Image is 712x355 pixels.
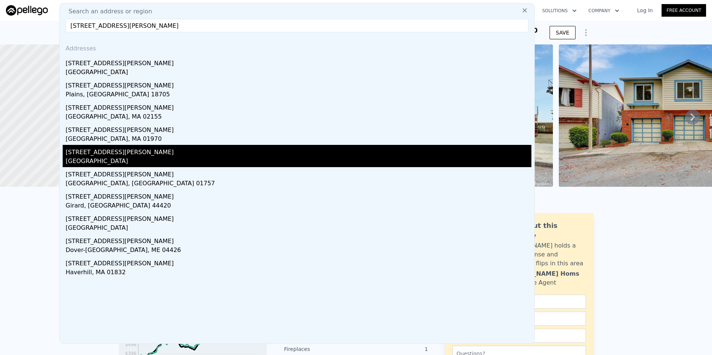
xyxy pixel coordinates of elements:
div: [STREET_ADDRESS][PERSON_NAME] [66,234,531,246]
a: Log In [628,7,662,14]
div: [STREET_ADDRESS][PERSON_NAME] [66,145,531,157]
div: [GEOGRAPHIC_DATA] [66,157,531,167]
div: [GEOGRAPHIC_DATA] [66,223,531,234]
div: 1 [356,345,428,353]
div: [STREET_ADDRESS][PERSON_NAME] [66,78,531,90]
div: Dover-[GEOGRAPHIC_DATA], ME 04426 [66,246,531,256]
div: [GEOGRAPHIC_DATA] [66,68,531,78]
a: Free Account [662,4,706,17]
button: Show Options [578,25,593,40]
div: [PERSON_NAME] Homs [503,269,579,278]
div: [STREET_ADDRESS][PERSON_NAME] [66,256,531,268]
input: Enter an address, city, region, neighborhood or zip code [66,19,528,32]
img: Pellego [6,5,48,16]
div: [GEOGRAPHIC_DATA], [GEOGRAPHIC_DATA] 01757 [66,179,531,189]
div: [STREET_ADDRESS][PERSON_NAME] [66,56,531,68]
div: Fireplaces [284,345,356,353]
div: Plains, [GEOGRAPHIC_DATA] 18705 [66,90,531,100]
button: Solutions [536,4,583,17]
span: Search an address or region [63,7,152,16]
div: [STREET_ADDRESS][PERSON_NAME] [66,167,531,179]
div: Haverhill, MA 01832 [66,268,531,278]
div: [GEOGRAPHIC_DATA], MA 02155 [66,112,531,123]
div: [STREET_ADDRESS][PERSON_NAME] [66,189,531,201]
div: [STREET_ADDRESS][PERSON_NAME] [66,123,531,135]
div: [STREET_ADDRESS][PERSON_NAME] [66,212,531,223]
tspan: $496 [125,342,136,347]
div: [GEOGRAPHIC_DATA], MA 01970 [66,135,531,145]
div: [STREET_ADDRESS][PERSON_NAME] [66,100,531,112]
div: Ask about this property [503,220,586,241]
div: Addresses [63,38,531,56]
button: Company [583,4,625,17]
button: SAVE [550,26,576,39]
div: [PERSON_NAME] holds a broker license and personally flips in this area [503,241,586,268]
div: Girard, [GEOGRAPHIC_DATA] 44420 [66,201,531,212]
